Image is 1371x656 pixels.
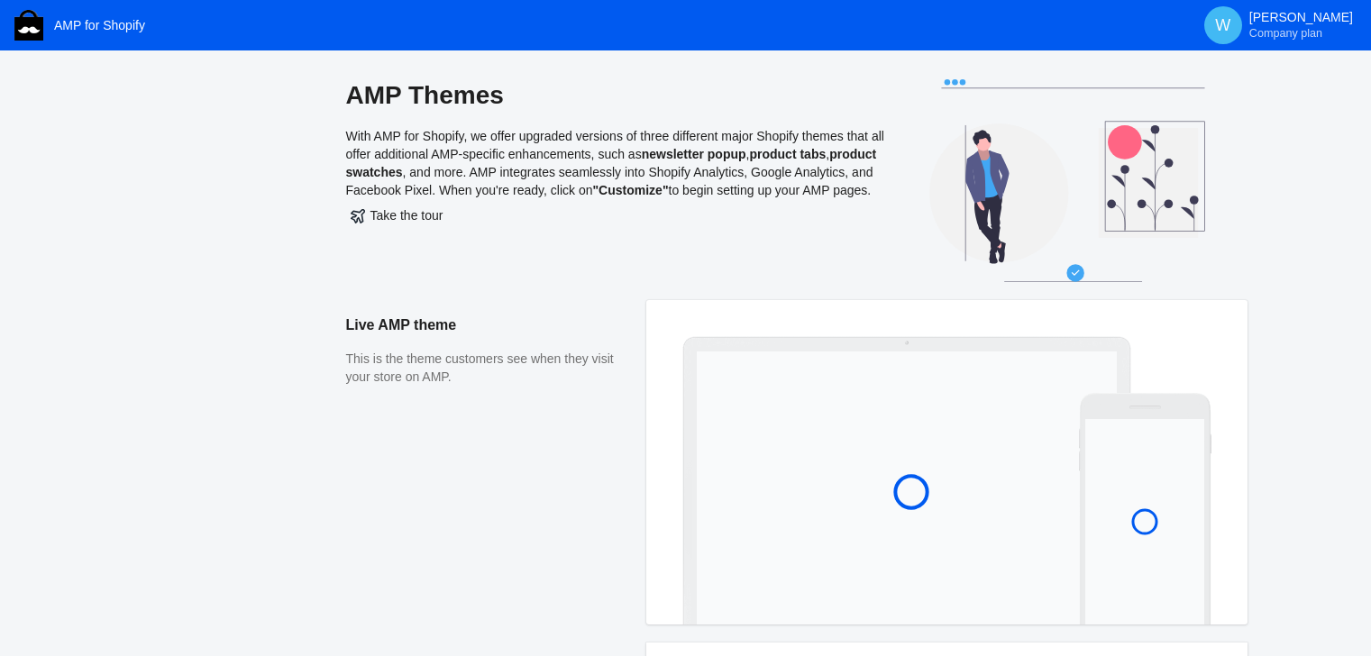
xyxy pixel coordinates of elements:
span: Company plan [1249,26,1322,41]
p: This is the theme customers see when they visit your store on AMP. [346,351,628,386]
b: newsletter popup [642,147,746,161]
b: product tabs [749,147,826,161]
img: Mobile frame [1079,393,1211,624]
span: AMP for Shopify [54,18,145,32]
img: Laptop frame [682,336,1132,624]
img: Shop Sheriff Logo [14,10,43,41]
b: "Customize" [592,183,668,197]
span: Take the tour [351,208,443,223]
h2: Live AMP theme [346,300,628,351]
p: [PERSON_NAME] [1249,10,1353,41]
h2: AMP Themes [346,79,887,112]
button: Take the tour [346,199,448,232]
div: With AMP for Shopify, we offer upgraded versions of three different major Shopify themes that all... [346,79,887,300]
span: W [1214,16,1232,34]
